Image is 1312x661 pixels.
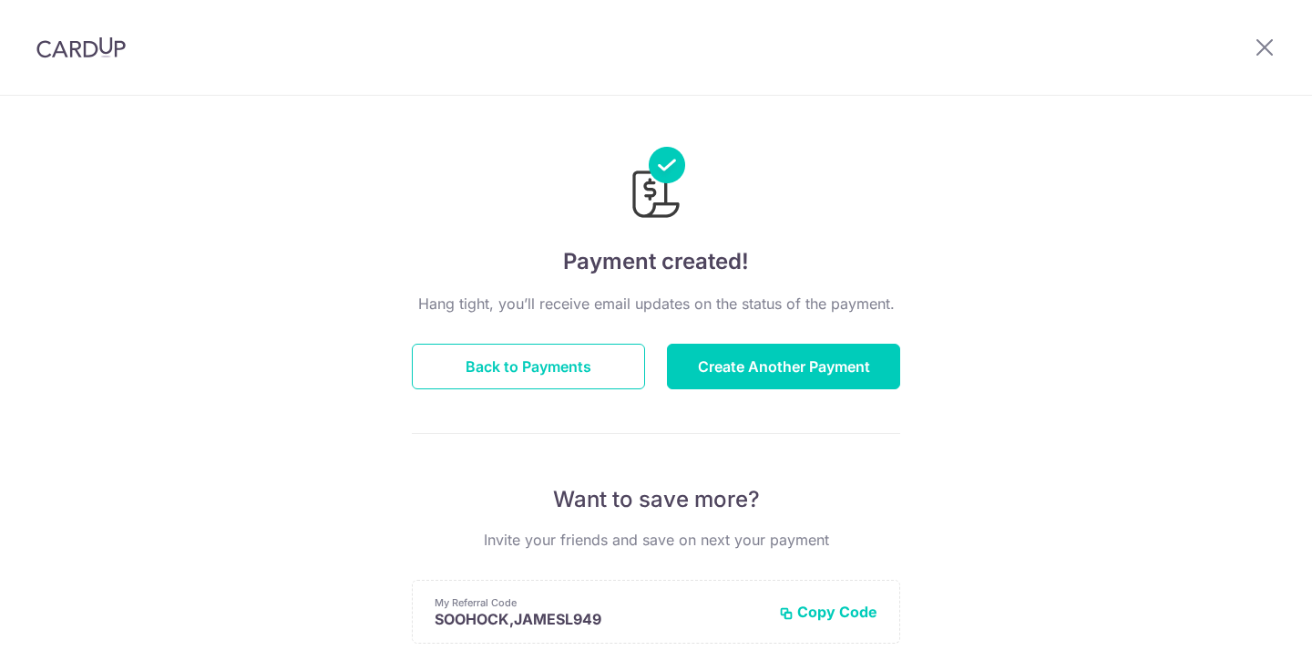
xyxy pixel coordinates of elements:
button: Create Another Payment [667,344,900,389]
img: CardUp [36,36,126,58]
p: Invite your friends and save on next your payment [412,529,900,551]
p: My Referral Code [435,595,764,610]
h4: Payment created! [412,245,900,278]
iframe: Opens a widget where you can find more information [1194,606,1294,652]
p: Hang tight, you’ll receive email updates on the status of the payment. [412,293,900,315]
p: Want to save more? [412,485,900,514]
img: Payments [627,147,685,223]
button: Copy Code [779,603,877,621]
p: SOOHOCK,JAMESL949 [435,610,764,628]
button: Back to Payments [412,344,645,389]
